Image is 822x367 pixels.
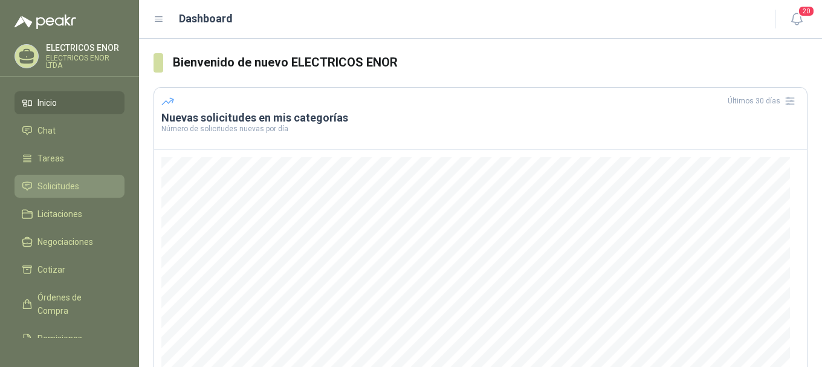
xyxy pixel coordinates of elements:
[15,175,125,198] a: Solicitudes
[37,207,82,221] span: Licitaciones
[37,152,64,165] span: Tareas
[15,119,125,142] a: Chat
[786,8,807,30] button: 20
[37,332,82,345] span: Remisiones
[46,44,125,52] p: ELECTRICOS ENOR
[179,10,233,27] h1: Dashboard
[37,180,79,193] span: Solicitudes
[46,54,125,69] p: ELECTRICOS ENOR LTDA
[37,96,57,109] span: Inicio
[15,203,125,226] a: Licitaciones
[728,91,800,111] div: Últimos 30 días
[15,258,125,281] a: Cotizar
[161,111,800,125] h3: Nuevas solicitudes en mis categorías
[15,15,76,29] img: Logo peakr
[15,230,125,253] a: Negociaciones
[37,291,113,317] span: Órdenes de Compra
[15,147,125,170] a: Tareas
[37,235,93,248] span: Negociaciones
[173,53,807,72] h3: Bienvenido de nuevo ELECTRICOS ENOR
[37,124,56,137] span: Chat
[15,286,125,322] a: Órdenes de Compra
[15,327,125,350] a: Remisiones
[798,5,815,17] span: 20
[37,263,65,276] span: Cotizar
[161,125,800,132] p: Número de solicitudes nuevas por día
[15,91,125,114] a: Inicio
